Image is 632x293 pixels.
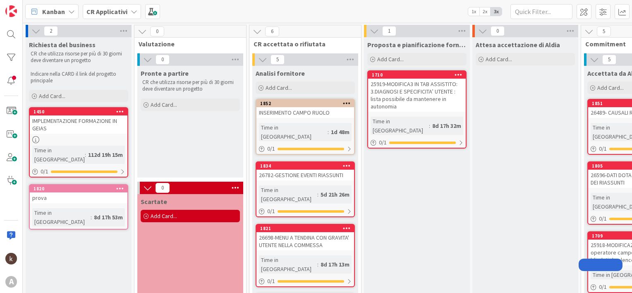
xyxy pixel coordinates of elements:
[85,150,86,159] span: :
[479,7,491,16] span: 2x
[156,55,170,65] span: 0
[476,41,560,49] span: Attesa accettazione di Aldia
[5,5,17,17] img: Visit kanbanzone.com
[486,55,512,63] span: Add Card...
[256,170,354,180] div: 26782-GESTIONE EVENTI RIASSUNTI
[32,208,91,226] div: Time in [GEOGRAPHIC_DATA]
[92,213,125,222] div: 8d 17h 53m
[30,185,127,203] div: 1820prova
[5,276,17,288] div: A
[29,41,96,49] span: Richiesta del business
[260,226,354,231] div: 1821
[259,123,328,141] div: Time in [GEOGRAPHIC_DATA]
[151,212,177,220] span: Add Card...
[368,71,466,112] div: 171025919-MODIFICA3 IN TAB ASSISTITO: 3.DIAGNOSI E SPECIFICITA’ UTENTE : lista possibile da mante...
[317,190,318,199] span: :
[151,101,177,108] span: Add Card...
[31,71,127,84] p: Indicare nella CARD il link del progetto principale
[267,277,275,286] span: 0 / 1
[597,84,624,91] span: Add Card...
[267,207,275,216] span: 0 / 1
[30,192,127,203] div: prova
[599,144,607,153] span: 0 / 1
[256,162,354,170] div: 1834
[5,253,17,264] img: kh
[44,26,58,36] span: 2
[256,232,354,250] div: 26698-MENU A TENDINA CON GRAVITA' UTENTE NELLA COMMESSA
[259,255,317,274] div: Time in [GEOGRAPHIC_DATA]
[30,166,127,177] div: 0/1
[256,144,354,154] div: 0/1
[141,197,167,206] span: Scartate
[468,7,479,16] span: 1x
[329,127,352,137] div: 1d 48m
[379,138,387,147] span: 0 / 1
[42,7,65,17] span: Kanban
[266,84,292,91] span: Add Card...
[491,7,502,16] span: 3x
[318,260,352,269] div: 8d 17h 13m
[141,69,189,77] span: Pronte a partire
[139,40,236,48] span: Valutazione
[267,144,275,153] span: 0 / 1
[256,69,305,77] span: Analisi fornitore
[31,50,127,64] p: CR che utilizza risorse per più di 30 giorni deve diventare un progetto
[30,108,127,115] div: 1450
[317,260,318,269] span: :
[368,137,466,148] div: 0/1
[256,100,354,107] div: 1852
[599,214,607,223] span: 0 / 1
[256,100,354,118] div: 1852INSERIMENTO CAMPO RUOLO
[256,276,354,286] div: 0/1
[256,107,354,118] div: INSERIMENTO CAMPO RUOLO
[34,186,127,192] div: 1820
[597,26,611,36] span: 5
[368,71,466,79] div: 1710
[156,183,170,193] span: 0
[372,72,466,78] div: 1710
[368,79,466,112] div: 25919-MODIFICA3 IN TAB ASSISTITO: 3.DIAGNOSI E SPECIFICITA’ UTENTE : lista possibile da mantenere...
[150,26,164,36] span: 0
[34,109,127,115] div: 1450
[318,190,352,199] div: 5d 21h 26m
[260,163,354,169] div: 1834
[430,121,463,130] div: 8d 17h 32m
[39,92,65,100] span: Add Card...
[510,4,572,19] input: Quick Filter...
[41,167,48,176] span: 0 / 1
[254,40,351,48] span: CR accettata o rifiutata
[30,108,127,134] div: 1450IMPLEMENTAZIONE FORMAZIONE IN GEIAS
[86,150,125,159] div: 112d 19h 15m
[260,101,354,106] div: 1852
[30,185,127,192] div: 1820
[599,283,607,291] span: 0 / 1
[377,55,404,63] span: Add Card...
[367,41,467,49] span: Proposta e pianificazione fornitore
[30,115,127,134] div: IMPLEMENTAZIONE FORMAZIONE IN GEIAS
[271,55,285,65] span: 5
[256,225,354,250] div: 182126698-MENU A TENDINA CON GRAVITA' UTENTE NELLA COMMESSA
[429,121,430,130] span: :
[256,162,354,180] div: 183426782-GESTIONE EVENTI RIASSUNTI
[32,146,85,164] div: Time in [GEOGRAPHIC_DATA]
[382,26,396,36] span: 1
[265,26,279,36] span: 6
[256,206,354,216] div: 0/1
[259,185,317,204] div: Time in [GEOGRAPHIC_DATA]
[256,225,354,232] div: 1821
[328,127,329,137] span: :
[91,213,92,222] span: :
[86,7,127,16] b: CR Applicativi
[602,55,616,65] span: 5
[491,26,505,36] span: 0
[371,117,429,135] div: Time in [GEOGRAPHIC_DATA]
[142,79,238,93] p: CR che utilizza risorse per più di 30 giorni deve diventare un progetto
